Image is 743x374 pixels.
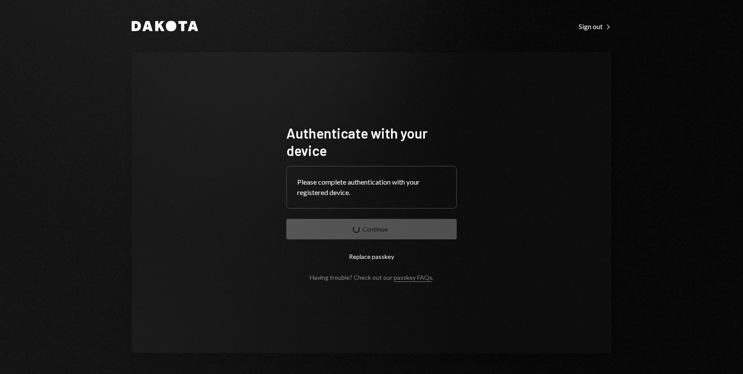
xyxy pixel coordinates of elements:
[297,177,446,198] div: Please complete authentication with your registered device.
[579,21,611,31] a: Sign out
[286,124,457,159] h1: Authenticate with your device
[286,246,457,267] button: Replace passkey
[310,274,434,281] div: Having trouble? Check out our .
[579,22,611,31] div: Sign out
[394,274,432,282] a: passkey FAQs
